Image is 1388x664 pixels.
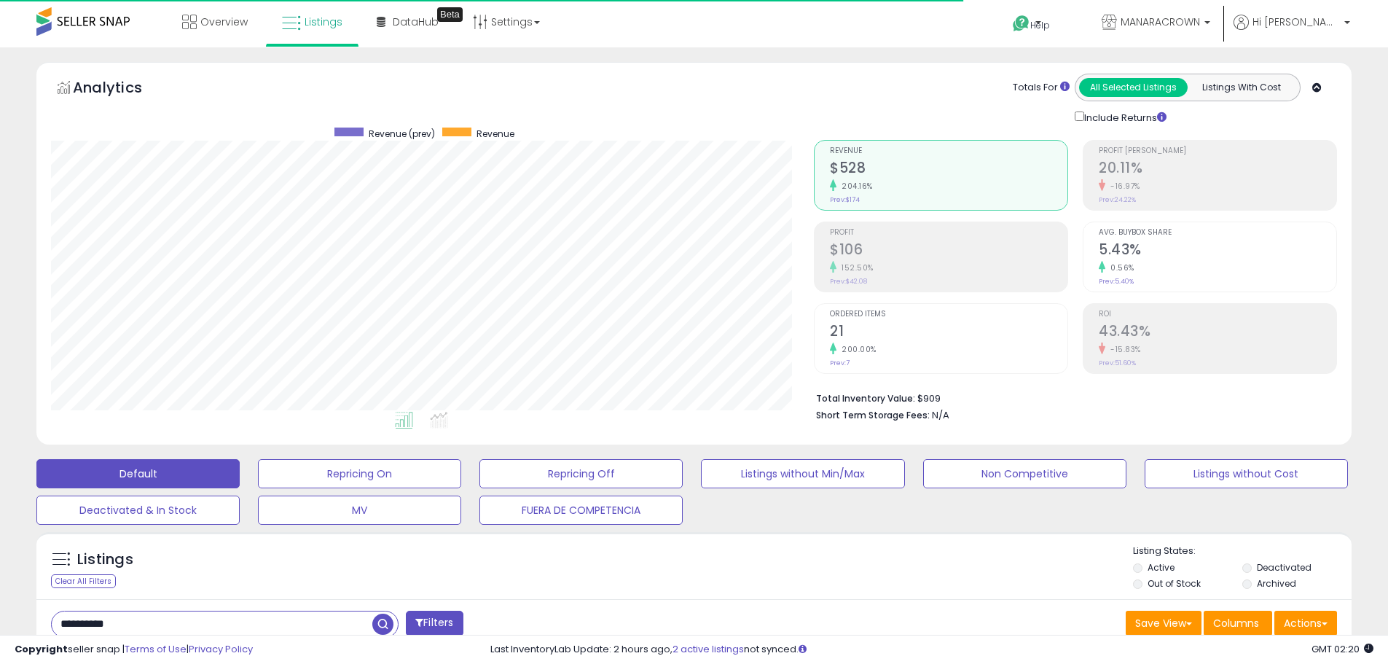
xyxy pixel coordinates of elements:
b: Short Term Storage Fees: [816,409,930,421]
span: Hi [PERSON_NAME] [1252,15,1340,29]
span: Profit [PERSON_NAME] [1099,147,1336,155]
h2: 43.43% [1099,323,1336,343]
a: Help [1001,4,1078,47]
h2: $106 [830,241,1067,261]
span: Avg. Buybox Share [1099,229,1336,237]
button: FUERA DE COMPETENCIA [479,496,683,525]
span: Columns [1213,616,1259,630]
span: Ordered Items [830,310,1067,319]
div: Tooltip anchor [437,7,463,22]
button: All Selected Listings [1079,78,1188,97]
h5: Listings [77,550,133,570]
button: Repricing On [258,459,461,488]
small: -16.97% [1105,181,1140,192]
button: MV [258,496,461,525]
button: Listings With Cost [1187,78,1295,97]
span: Revenue (prev) [369,128,435,140]
button: Repricing Off [479,459,683,488]
button: Default [36,459,240,488]
span: Revenue [477,128,514,140]
li: $909 [816,388,1326,406]
small: Prev: 24.22% [1099,195,1136,204]
small: Prev: 5.40% [1099,277,1134,286]
h2: $528 [830,160,1067,179]
label: Deactivated [1257,561,1311,574]
a: Terms of Use [125,642,187,656]
span: 2025-09-10 02:20 GMT [1311,642,1373,656]
span: ROI [1099,310,1336,319]
div: Last InventoryLab Update: 2 hours ago, not synced. [490,643,1373,657]
p: Listing States: [1133,544,1352,558]
button: Non Competitive [923,459,1126,488]
div: Totals For [1013,81,1070,95]
a: Privacy Policy [189,642,253,656]
button: Deactivated & In Stock [36,496,240,525]
span: Profit [830,229,1067,237]
small: 200.00% [836,344,877,355]
small: 0.56% [1105,262,1134,273]
button: Listings without Min/Max [701,459,904,488]
h5: Analytics [73,77,170,101]
div: Include Returns [1064,109,1184,125]
span: Help [1030,19,1050,31]
label: Active [1148,561,1175,574]
button: Actions [1274,611,1337,636]
b: Total Inventory Value: [816,392,915,405]
h2: 20.11% [1099,160,1336,179]
small: Prev: $174 [830,195,860,204]
div: Clear All Filters [51,574,116,588]
small: 204.16% [836,181,873,192]
a: Hi [PERSON_NAME] [1234,15,1350,47]
span: Overview [200,15,248,29]
label: Archived [1257,577,1296,590]
small: -15.83% [1105,344,1141,355]
small: Prev: 7 [830,359,850,367]
h2: 21 [830,323,1067,343]
i: Get Help [1012,15,1030,33]
h2: 5.43% [1099,241,1336,261]
div: seller snap | | [15,643,253,657]
span: DataHub [393,15,439,29]
span: Listings [305,15,342,29]
small: Prev: 51.60% [1099,359,1136,367]
button: Save View [1126,611,1201,636]
a: 2 active listings [673,642,744,656]
small: 152.50% [836,262,874,273]
span: N/A [932,408,949,422]
button: Filters [406,611,463,636]
label: Out of Stock [1148,577,1201,590]
strong: Copyright [15,642,68,656]
span: Revenue [830,147,1067,155]
button: Columns [1204,611,1272,636]
small: Prev: $42.08 [830,277,867,286]
button: Listings without Cost [1145,459,1348,488]
span: MANARACROWN [1121,15,1200,29]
